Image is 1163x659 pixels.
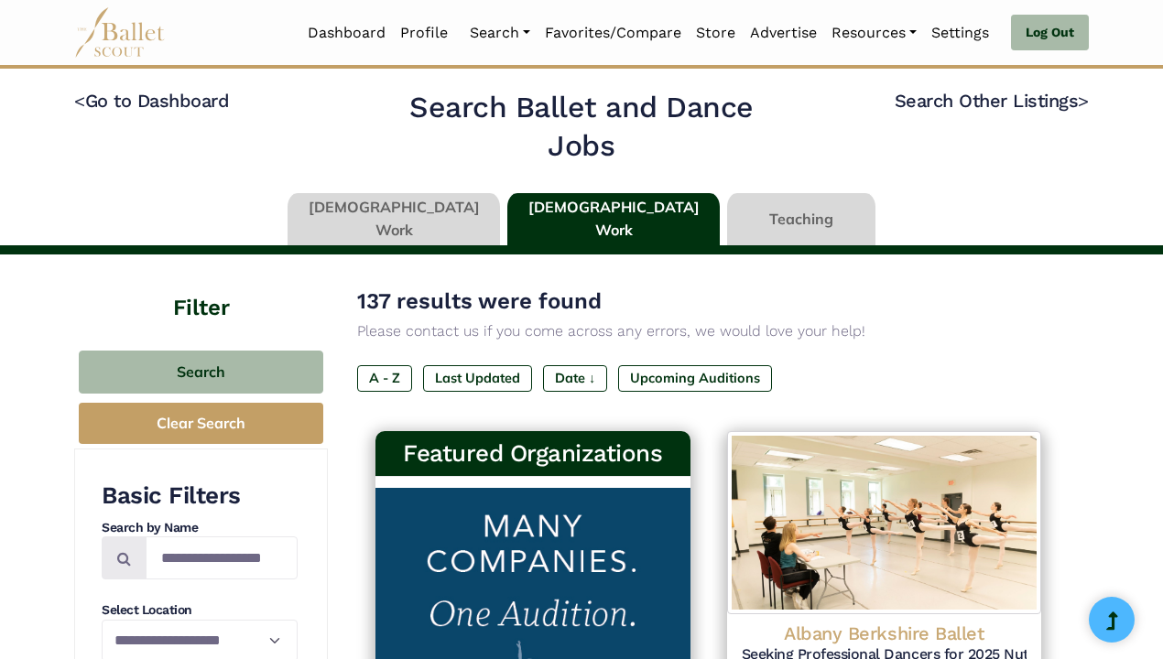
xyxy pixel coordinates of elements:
h4: Search by Name [102,519,298,537]
label: Upcoming Auditions [618,365,772,391]
a: Store [689,14,743,52]
a: Settings [924,14,996,52]
h3: Basic Filters [102,481,298,512]
h4: Select Location [102,601,298,620]
h4: Filter [74,254,328,323]
label: A - Z [357,365,412,391]
a: Profile [393,14,455,52]
h2: Search Ballet and Dance Jobs [386,89,777,165]
h3: Featured Organizations [390,438,676,470]
code: > [1078,89,1089,112]
h4: Albany Berkshire Ballet [742,621,1027,645]
label: Last Updated [423,365,532,391]
input: Search by names... [146,536,298,579]
a: Dashboard [300,14,393,52]
a: Advertise [743,14,824,52]
label: Date ↓ [543,365,607,391]
li: [DEMOGRAPHIC_DATA] Work [504,193,723,246]
a: <Go to Dashboard [74,90,229,112]
li: [DEMOGRAPHIC_DATA] Work [284,193,504,246]
a: Favorites/Compare [538,14,689,52]
button: Clear Search [79,403,323,444]
a: Resources [824,14,924,52]
a: Search Other Listings> [895,90,1089,112]
a: Search [462,14,538,52]
p: Please contact us if you come across any errors, we would love your help! [357,319,1060,343]
code: < [74,89,85,112]
span: 137 results were found [357,288,602,314]
button: Search [79,351,323,394]
img: Logo [727,431,1042,614]
a: Log Out [1011,15,1089,51]
li: Teaching [723,193,879,246]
